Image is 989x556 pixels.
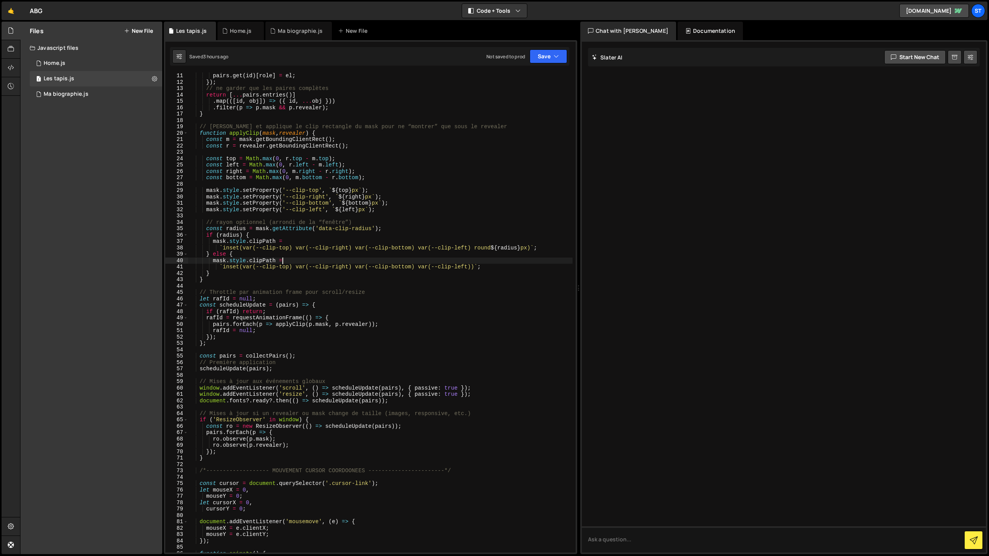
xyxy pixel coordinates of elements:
span: 1 [36,76,41,83]
div: 16686/46111.js [30,56,162,71]
a: [DOMAIN_NAME] [899,4,969,18]
div: Saved [189,53,229,60]
div: 85 [165,544,188,551]
div: 16686/46185.js [30,71,162,86]
div: 22 [165,143,188,149]
div: 38 [165,245,188,251]
div: New File [338,27,370,35]
button: New File [124,28,153,34]
div: 27 [165,175,188,181]
div: 13 [165,85,188,92]
div: 41 [165,264,188,270]
div: 63 [165,404,188,410]
div: 84 [165,538,188,544]
div: Les tapis.js [44,75,74,82]
div: 34 [165,219,188,226]
div: 55 [165,353,188,359]
div: 15 [165,98,188,105]
div: Home.js [230,27,251,35]
div: 43 [165,276,188,283]
div: Ma biographie.js [44,91,88,98]
div: 79 [165,506,188,512]
div: Chat with [PERSON_NAME] [580,22,676,40]
div: Home.js [44,60,65,67]
div: 18 [165,117,188,124]
div: 68 [165,436,188,442]
div: 44 [165,283,188,290]
div: 39 [165,251,188,258]
div: 32 [165,207,188,213]
button: Save [530,49,567,63]
div: 66 [165,423,188,430]
div: Documentation [678,22,743,40]
div: 59 [165,378,188,385]
div: 52 [165,334,188,341]
div: 20 [165,130,188,137]
div: 12 [165,79,188,86]
div: 53 [165,340,188,347]
div: 75 [165,480,188,487]
h2: Slater AI [592,54,623,61]
div: Les tapis.js [176,27,207,35]
div: 48 [165,309,188,315]
div: 80 [165,512,188,519]
div: 36 [165,232,188,239]
div: 40 [165,258,188,264]
div: 71 [165,455,188,461]
div: 33 [165,213,188,219]
div: 16686/46109.js [30,86,162,102]
div: 24 [165,156,188,162]
div: 45 [165,289,188,296]
div: 77 [165,493,188,500]
div: 25 [165,162,188,168]
div: 58 [165,372,188,379]
div: 35 [165,225,188,232]
div: 14 [165,92,188,98]
div: 50 [165,321,188,328]
div: 46 [165,296,188,302]
a: 🤙 [2,2,20,20]
div: 11 [165,73,188,79]
div: 70 [165,449,188,455]
div: 69 [165,442,188,449]
div: 29 [165,187,188,194]
div: 47 [165,302,188,309]
button: Start new chat [884,50,946,64]
div: 64 [165,410,188,417]
div: 57 [165,366,188,372]
div: 51 [165,327,188,334]
div: 60 [165,385,188,392]
div: 61 [165,391,188,398]
div: 23 [165,149,188,156]
div: 81 [165,519,188,525]
div: ABG [30,6,42,15]
div: 82 [165,525,188,532]
div: 49 [165,315,188,321]
div: 54 [165,347,188,353]
div: 31 [165,200,188,207]
div: 76 [165,487,188,493]
div: 37 [165,238,188,245]
div: 56 [165,359,188,366]
div: 73 [165,468,188,474]
div: 74 [165,474,188,481]
div: 26 [165,168,188,175]
h2: Files [30,27,44,35]
div: Javascript files [20,40,162,56]
div: 62 [165,398,188,404]
div: 19 [165,124,188,130]
div: 72 [165,461,188,468]
div: 65 [165,417,188,423]
button: Code + Tools [462,4,527,18]
div: 16 [165,105,188,111]
div: 83 [165,531,188,538]
div: St [971,4,985,18]
div: 3 hours ago [203,53,229,60]
div: 28 [165,181,188,188]
div: 30 [165,194,188,200]
div: 21 [165,136,188,143]
div: Not saved to prod [486,53,525,60]
div: 67 [165,429,188,436]
div: Ma biographie.js [278,27,323,35]
div: 42 [165,270,188,277]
